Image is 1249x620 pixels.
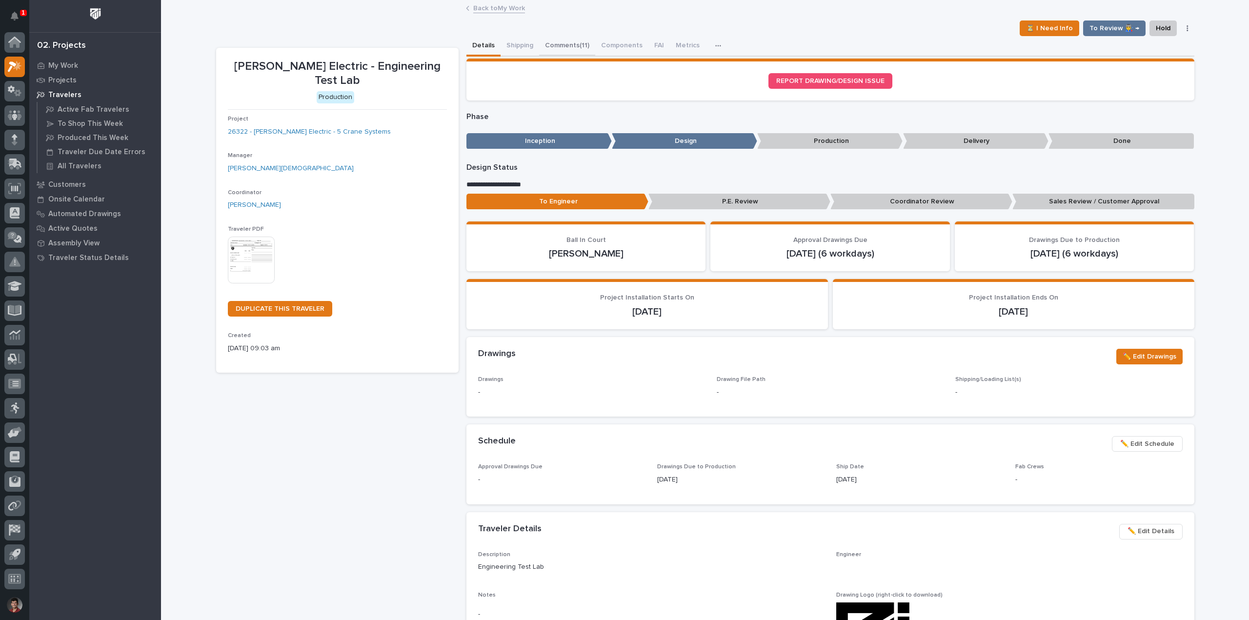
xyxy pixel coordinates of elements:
[48,195,105,204] p: Onsite Calendar
[478,387,705,398] p: -
[478,464,543,470] span: Approval Drawings Due
[478,377,504,382] span: Drawings
[228,200,281,210] a: [PERSON_NAME]
[29,73,161,87] a: Projects
[539,36,595,57] button: Comments (11)
[1015,464,1044,470] span: Fab Crews
[648,194,830,210] p: P.E. Review
[717,377,766,382] span: Drawing File Path
[478,436,516,447] h2: Schedule
[38,102,161,116] a: Active Fab Travelers
[48,239,100,248] p: Assembly View
[58,148,145,157] p: Traveler Due Date Errors
[1026,22,1073,34] span: ⏳ I Need Info
[29,236,161,250] a: Assembly View
[38,117,161,130] a: To Shop This Week
[228,190,262,196] span: Coordinator
[657,475,825,485] p: [DATE]
[1029,237,1120,243] span: Drawings Due to Production
[466,133,612,149] p: Inception
[1112,436,1183,452] button: ✏️ Edit Schedule
[58,120,123,128] p: To Shop This Week
[967,248,1183,260] p: [DATE] (6 workdays)
[776,78,885,84] span: REPORT DRAWING/DESIGN ISSUE
[600,294,694,301] span: Project Installation Starts On
[473,2,525,13] a: Back toMy Work
[466,163,1194,172] p: Design Status
[768,73,892,89] a: REPORT DRAWING/DESIGN ISSUE
[29,206,161,221] a: Automated Drawings
[1089,22,1139,34] span: To Review 👨‍🏭 →
[466,36,501,57] button: Details
[1020,20,1079,36] button: ⏳ I Need Info
[58,105,129,114] p: Active Fab Travelers
[38,131,161,144] a: Produced This Week
[228,60,447,88] p: [PERSON_NAME] Electric - Engineering Test Lab
[29,87,161,102] a: Travelers
[595,36,648,57] button: Components
[969,294,1058,301] span: Project Installation Ends On
[48,180,86,189] p: Customers
[58,162,101,171] p: All Travelers
[478,552,510,558] span: Description
[4,595,25,615] button: users-avatar
[236,305,324,312] span: DUPLICATE THIS TRAVELER
[836,464,864,470] span: Ship Date
[38,159,161,173] a: All Travelers
[1123,351,1176,362] span: ✏️ Edit Drawings
[1119,524,1183,540] button: ✏️ Edit Details
[228,343,447,354] p: [DATE] 09:03 am
[478,562,825,572] p: Engineering Test Lab
[38,145,161,159] a: Traveler Due Date Errors
[722,248,938,260] p: [DATE] (6 workdays)
[1120,438,1174,450] span: ✏️ Edit Schedule
[836,592,943,598] span: Drawing Logo (right-click to download)
[29,177,161,192] a: Customers
[228,333,251,339] span: Created
[48,76,77,85] p: Projects
[1149,20,1177,36] button: Hold
[29,192,161,206] a: Onsite Calendar
[1015,475,1183,485] p: -
[37,40,86,51] div: 02. Projects
[657,464,736,470] span: Drawings Due to Production
[48,254,129,262] p: Traveler Status Details
[29,250,161,265] a: Traveler Status Details
[48,224,98,233] p: Active Quotes
[955,387,1182,398] p: -
[58,134,128,142] p: Produced This Week
[86,5,104,23] img: Workspace Logo
[478,609,825,620] p: -
[955,377,1021,382] span: Shipping/Loading List(s)
[1083,20,1146,36] button: To Review 👨‍🏭 →
[21,9,25,16] p: 1
[1128,525,1174,537] span: ✏️ Edit Details
[757,133,903,149] p: Production
[501,36,539,57] button: Shipping
[845,306,1183,318] p: [DATE]
[836,475,1004,485] p: [DATE]
[830,194,1012,210] p: Coordinator Review
[478,592,496,598] span: Notes
[1116,349,1183,364] button: ✏️ Edit Drawings
[478,248,694,260] p: [PERSON_NAME]
[717,387,719,398] p: -
[228,226,264,232] span: Traveler PDF
[793,237,867,243] span: Approval Drawings Due
[29,221,161,236] a: Active Quotes
[478,306,816,318] p: [DATE]
[228,153,252,159] span: Manager
[48,210,121,219] p: Automated Drawings
[1156,22,1170,34] span: Hold
[1048,133,1194,149] p: Done
[836,552,861,558] span: Engineer
[566,237,606,243] span: Ball In Court
[4,6,25,26] button: Notifications
[1012,194,1194,210] p: Sales Review / Customer Approval
[670,36,705,57] button: Metrics
[228,301,332,317] a: DUPLICATE THIS TRAVELER
[648,36,670,57] button: FAI
[612,133,757,149] p: Design
[29,58,161,73] a: My Work
[466,194,648,210] p: To Engineer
